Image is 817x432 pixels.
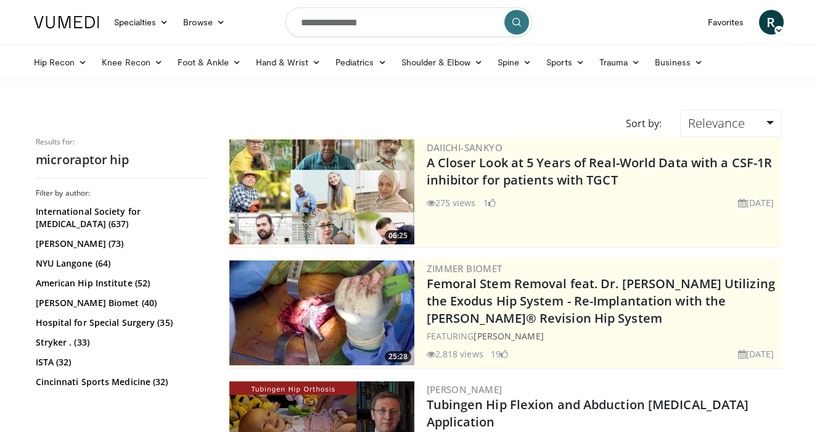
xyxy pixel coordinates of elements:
a: International Society for [MEDICAL_DATA] (637) [36,206,205,230]
div: Sort by: [617,110,671,137]
span: Relevance [688,115,745,131]
a: Knee Recon [94,50,170,75]
a: 06:25 [229,139,414,244]
a: Relevance [680,110,781,137]
h3: Filter by author: [36,188,208,198]
a: 25:28 [229,260,414,365]
a: NYU Langone (64) [36,257,205,270]
p: Results for: [36,137,208,147]
a: Favorites [700,10,752,35]
span: 25:28 [385,351,411,362]
input: Search topics, interventions [285,7,532,37]
a: Hip Recon [27,50,95,75]
a: [PERSON_NAME] [427,383,503,396]
a: Specialties [107,10,176,35]
a: Shoulder & Elbow [394,50,490,75]
a: Daiichi-Sankyo [427,141,503,154]
a: Browse [176,10,232,35]
a: [PERSON_NAME] Biomet (40) [36,297,205,309]
a: ISTA (32) [36,356,205,368]
img: 8704042d-15d5-4ce9-b753-6dec72ffdbb1.300x170_q85_crop-smart_upscale.jpg [229,260,414,365]
li: 19 [491,347,508,360]
div: FEATURING [427,330,779,343]
a: Sports [539,50,592,75]
a: [PERSON_NAME] (73) [36,238,205,250]
a: A Closer Look at 5 Years of Real-World Data with a CSF-1R inhibitor for patients with TGCT [427,154,773,188]
li: [DATE] [738,196,774,209]
a: Cincinnati Sports Medicine (32) [36,376,205,388]
a: Stryker . (33) [36,336,205,349]
li: 275 views [427,196,476,209]
a: Business [647,50,710,75]
img: VuMedi Logo [34,16,99,28]
li: 1 [483,196,496,209]
li: [DATE] [738,347,774,360]
a: Spine [490,50,539,75]
a: Foot & Ankle [170,50,248,75]
a: Pediatrics [328,50,394,75]
span: 06:25 [385,230,411,241]
a: Zimmer Biomet [427,262,503,275]
a: Hand & Wrist [248,50,328,75]
a: Femoral Stem Removal feat. Dr. [PERSON_NAME] Utilizing the Exodus Hip System - Re-Implantation wi... [427,275,775,326]
a: Hospital for Special Surgery (35) [36,317,205,329]
a: R [759,10,784,35]
img: 93c22cae-14d1-47f0-9e4a-a244e824b022.png.300x170_q85_crop-smart_upscale.jpg [229,139,414,244]
h2: microraptor hip [36,152,208,168]
li: 2,818 views [427,347,483,360]
a: Trauma [592,50,648,75]
a: [PERSON_NAME] [474,330,543,342]
a: Tubingen Hip Flexion and Abduction [MEDICAL_DATA] Application [427,396,749,430]
a: American Hip Institute (52) [36,277,205,289]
